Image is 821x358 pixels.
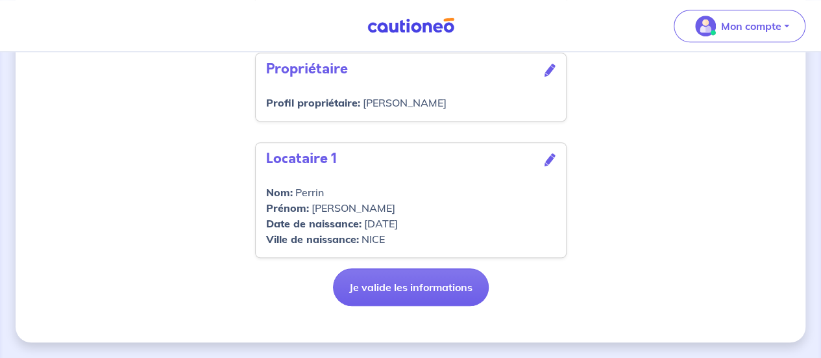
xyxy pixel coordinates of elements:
h3: Propriétaire [266,58,556,79]
div: [DATE] [266,216,556,231]
strong: Ville de naissance : [266,233,359,246]
div: Perrin [266,185,556,200]
strong: Prénom : [266,201,309,214]
div: [PERSON_NAME] [266,200,556,216]
div: [PERSON_NAME] [266,95,556,110]
button: illu_account_valid_menu.svgMon compte [674,10,805,42]
strong: Profil propriétaire : [266,96,360,109]
img: illu_account_valid_menu.svg [695,16,716,36]
img: Cautioneo [362,18,460,34]
strong: Date de naissance : [266,217,361,230]
p: Mon compte [721,18,781,34]
h3: Locataire 1 [266,148,556,169]
div: NICE [266,231,556,247]
button: Je valide les informations [333,268,489,306]
strong: Nom : [266,186,293,199]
